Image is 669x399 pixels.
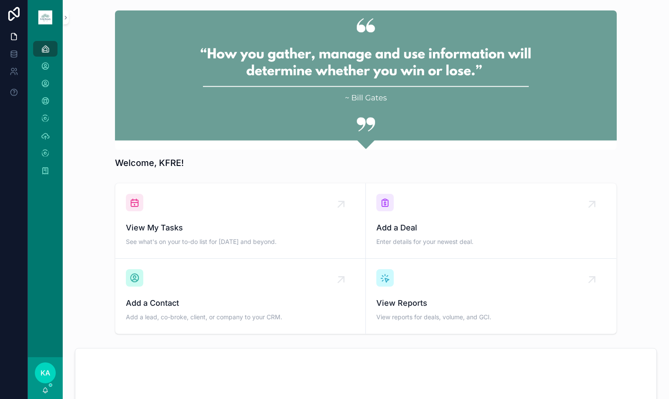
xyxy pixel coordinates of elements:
[126,313,355,321] span: Add a lead, co-broke, client, or company to your CRM.
[376,237,606,246] span: Enter details for your newest deal.
[115,259,366,334] a: Add a ContactAdd a lead, co-broke, client, or company to your CRM.
[115,183,366,259] a: View My TasksSee what's on your to-do list for [DATE] and beyond.
[366,183,616,259] a: Add a DealEnter details for your newest deal.
[376,297,606,309] span: View Reports
[366,259,616,334] a: View ReportsView reports for deals, volume, and GCI.
[126,297,355,309] span: Add a Contact
[376,222,606,234] span: Add a Deal
[38,10,52,24] img: App logo
[126,222,355,234] span: View My Tasks
[28,35,63,190] div: scrollable content
[376,313,606,321] span: View reports for deals, volume, and GCI.
[115,157,184,169] h1: Welcome, KFRE!
[41,368,50,378] span: KA
[126,237,355,246] span: See what's on your to-do list for [DATE] and beyond.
